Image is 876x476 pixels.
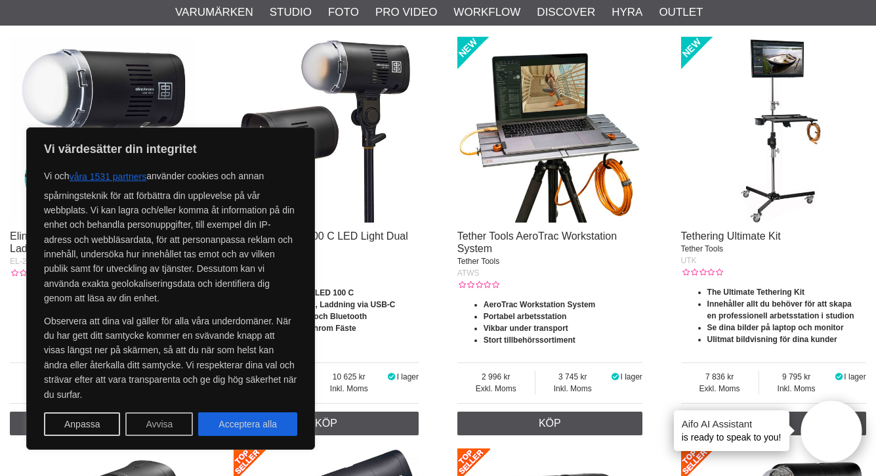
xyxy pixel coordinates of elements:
img: Elinchrom LED 100 C LED Light Dual Kit [234,37,419,222]
div: is ready to speak to you! [674,410,789,451]
span: Exkl. Moms [10,383,83,395]
span: Tether Tools [457,257,499,266]
strong: Inbyggt Batteri, Laddning via USB-C [260,300,396,309]
a: Elinchrom LED 100 C LED Light Dual Kit [234,230,408,254]
i: I lager [386,372,397,381]
div: Kundbetyg: 0 [457,279,499,291]
button: Anpassa [44,412,120,436]
a: Tether Tools AeroTrac Workstation System [457,230,617,254]
span: 7 836 [681,371,759,383]
span: Exkl. Moms [457,383,535,395]
img: Tethering Ultimate Kit [681,37,866,222]
a: Elinchrom LED 100 C LED Light Kit inkl Laddare [10,230,194,254]
img: Elinchrom LED 100 C LED Light Kit inkl Laddare [10,37,195,222]
img: Tether Tools AeroTrac Workstation System [457,37,642,222]
strong: Ulitmat bildvisning för dina kunder [707,335,837,344]
strong: OCF och Elinchrom Fäste [260,324,356,333]
a: Pro Video [375,4,437,21]
span: Exkl. Moms [681,383,759,395]
a: Köp [10,412,195,435]
a: Hyra [612,4,642,21]
span: ATWS [457,269,480,278]
span: I lager [397,372,419,381]
p: Observera att dina val gäller för alla våra underdomäner. När du har gett ditt samtycke kommer en... [44,314,297,402]
span: I lager [844,372,866,381]
a: Köp [457,412,642,435]
a: Studio [270,4,312,21]
a: Workflow [453,4,520,21]
a: Outlet [659,4,703,21]
button: Avvisa [125,412,193,436]
span: 5 496 [10,371,83,383]
i: I lager [834,372,845,381]
div: Vi värdesätter din integritet [26,127,315,450]
span: 10 625 [312,371,386,383]
span: UTK [681,256,697,265]
strong: Stort tillbehörssortiment [484,335,575,345]
strong: Portabel arbetsstation [484,312,567,321]
i: I lager [610,372,621,381]
div: Kundbetyg: 0 [681,267,723,278]
strong: en professionell arbetsstation i studion [707,311,854,320]
span: 2 996 [457,371,535,383]
strong: The Ultimate Tethering Kit [707,288,804,297]
button: våra 1531 partners [70,165,147,188]
a: Tethering Ultimate Kit [681,230,781,242]
strong: AeroTrac Workstation System [484,300,596,309]
span: 9 795 [759,371,834,383]
h4: Aifo AI Assistant [682,417,782,431]
a: Foto [328,4,359,21]
span: Inkl. Moms [535,383,610,395]
span: 3 745 [535,371,610,383]
a: Varumärken [175,4,253,21]
a: Köp [234,412,419,435]
button: Acceptera alla [198,412,297,436]
a: Discover [537,4,595,21]
span: Tether Tools [681,244,723,253]
strong: Se dina bilder på laptop och monitor [707,323,844,332]
p: Vi och använder cookies och annan spårningsteknik för att förbättra din upplevelse på vår webbpla... [44,165,297,306]
strong: Innehåller allt du behöver för att skapa [707,299,852,309]
span: EL-20201WC [10,257,57,266]
p: Vi värdesätter din integritet [44,141,297,157]
div: Kundbetyg: 0 [10,267,52,279]
strong: Vikbar under transport [484,324,568,333]
span: Inkl. Moms [759,383,834,395]
span: I lager [621,372,642,381]
span: Inkl. Moms [312,383,386,395]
